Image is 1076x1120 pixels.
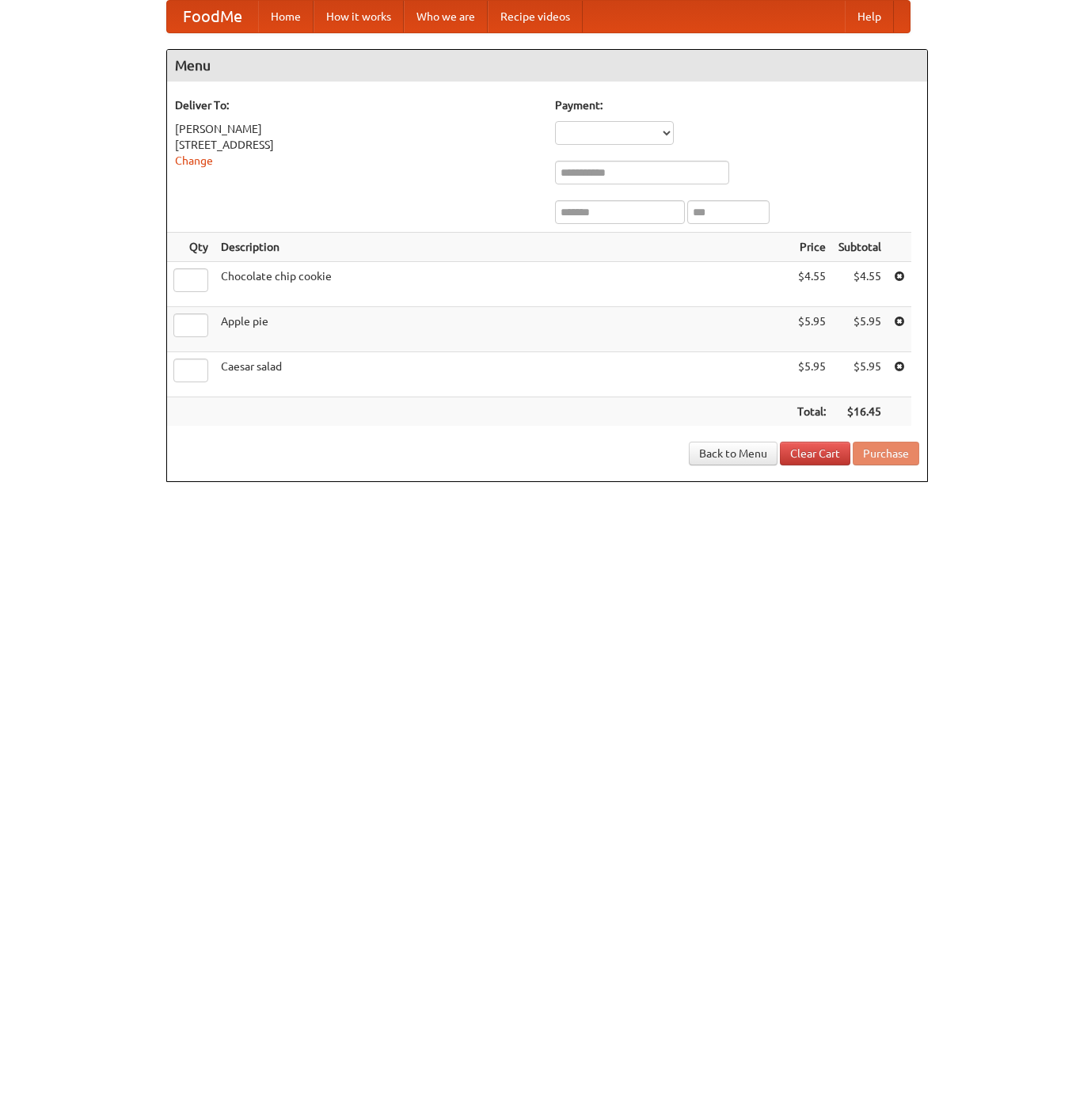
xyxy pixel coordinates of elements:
[175,121,539,137] div: [PERSON_NAME]
[314,1,404,32] a: How it works
[215,307,791,352] td: Apple pie
[215,233,791,262] th: Description
[215,262,791,307] td: Chocolate chip cookie
[404,1,488,32] a: Who we are
[832,233,888,262] th: Subtotal
[791,262,832,307] td: $4.55
[791,307,832,352] td: $5.95
[832,262,888,307] td: $4.55
[215,352,791,397] td: Caesar salad
[488,1,583,32] a: Recipe videos
[689,442,778,465] a: Back to Menu
[167,1,258,32] a: FoodMe
[832,307,888,352] td: $5.95
[853,442,919,465] button: Purchase
[175,154,213,167] a: Change
[832,397,888,427] th: $16.45
[258,1,314,32] a: Home
[791,352,832,397] td: $5.95
[555,97,919,113] h5: Payment:
[175,137,539,153] div: [STREET_ADDRESS]
[845,1,894,32] a: Help
[167,233,215,262] th: Qty
[791,233,832,262] th: Price
[780,442,850,465] a: Clear Cart
[791,397,832,427] th: Total:
[832,352,888,397] td: $5.95
[167,50,927,82] h4: Menu
[175,97,539,113] h5: Deliver To:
